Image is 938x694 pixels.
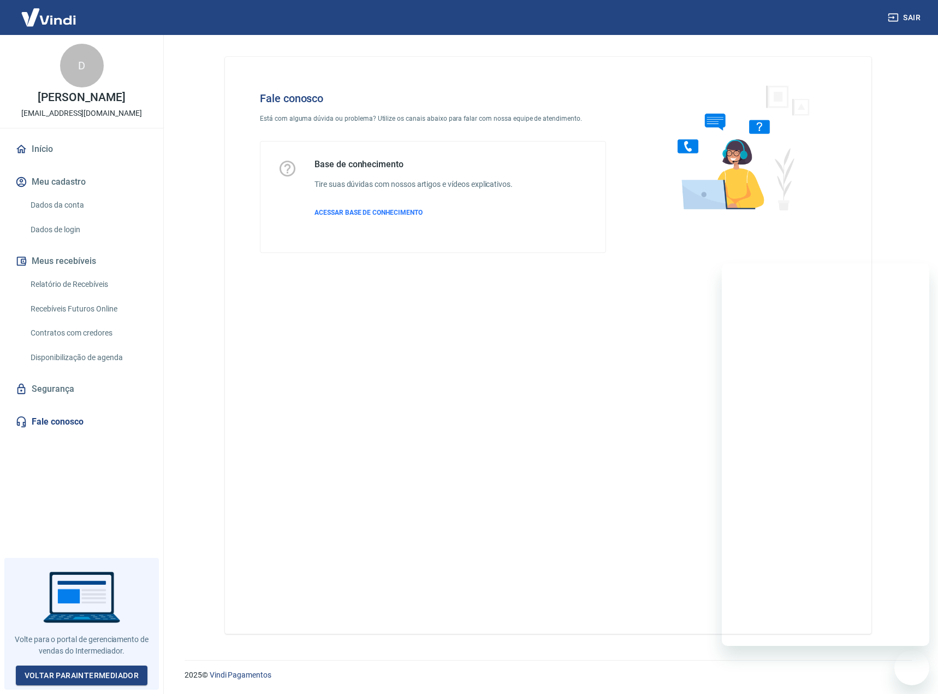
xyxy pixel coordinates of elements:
[26,322,150,344] a: Contratos com credores
[26,194,150,216] a: Dados da conta
[38,92,125,103] p: [PERSON_NAME]
[314,208,513,217] a: ACESSAR BASE DE CONHECIMENTO
[185,669,912,681] p: 2025 ©
[60,44,104,87] div: D
[13,1,84,34] img: Vindi
[314,179,513,190] h6: Tire suas dúvidas com nossos artigos e vídeos explicativos.
[894,650,929,685] iframe: Botão para abrir a janela de mensagens, conversa em andamento
[13,249,150,273] button: Meus recebíveis
[13,410,150,434] a: Fale conosco
[16,666,148,686] a: Voltar paraIntermediador
[260,92,606,105] h4: Fale conosco
[26,273,150,296] a: Relatório de Recebíveis
[656,74,822,220] img: Fale conosco
[314,159,513,170] h5: Base de conhecimento
[886,8,925,28] button: Sair
[314,209,423,216] span: ACESSAR BASE DE CONHECIMENTO
[26,346,150,369] a: Disponibilização de agenda
[13,377,150,401] a: Segurança
[21,108,142,119] p: [EMAIL_ADDRESS][DOMAIN_NAME]
[13,137,150,161] a: Início
[26,298,150,320] a: Recebíveis Futuros Online
[260,114,606,123] p: Está com alguma dúvida ou problema? Utilize os canais abaixo para falar com nossa equipe de atend...
[210,671,271,679] a: Vindi Pagamentos
[26,219,150,241] a: Dados de login
[722,263,929,646] iframe: Janela de mensagens
[13,170,150,194] button: Meu cadastro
